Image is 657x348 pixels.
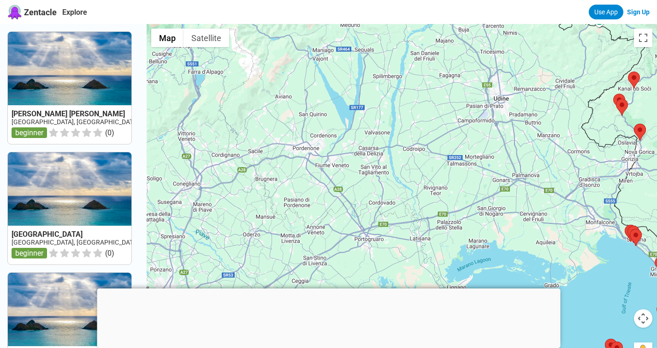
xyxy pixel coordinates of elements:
[627,8,650,16] a: Sign Up
[634,309,652,328] button: Map camera controls
[589,5,623,19] a: Use App
[634,29,652,47] button: Toggle fullscreen view
[7,5,57,19] a: Zentacle logoZentacle
[7,5,22,19] img: Zentacle logo
[97,288,560,346] iframe: Advertisement
[62,8,87,17] a: Explore
[24,7,57,17] span: Zentacle
[151,29,183,47] button: Show street map
[183,29,229,47] button: Show satellite imagery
